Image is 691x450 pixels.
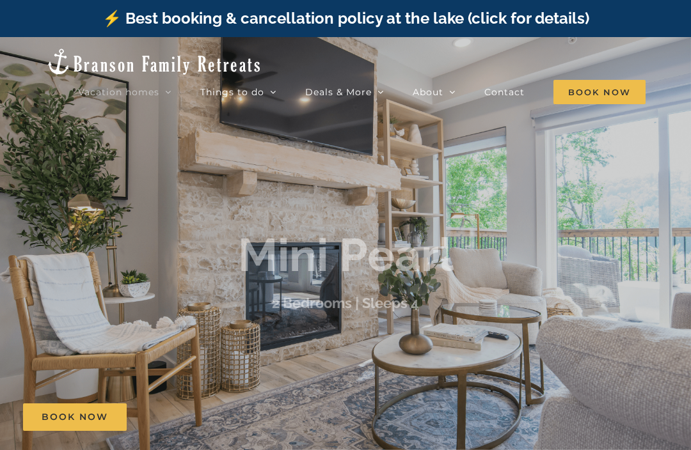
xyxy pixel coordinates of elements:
[78,88,159,97] span: Vacation homes
[42,412,108,423] span: Book Now
[78,79,171,105] a: Vacation homes
[413,88,443,97] span: About
[23,403,127,431] a: Book Now
[305,88,372,97] span: Deals & More
[484,88,525,97] span: Contact
[484,79,525,105] a: Contact
[413,79,456,105] a: About
[102,9,589,27] a: ⚡️ Best booking & cancellation policy at the lake (click for details)
[272,295,419,311] h3: 2 Bedrooms | Sleeps 4
[200,79,276,105] a: Things to do
[238,228,454,283] b: Mini Pearl
[305,79,384,105] a: Deals & More
[78,79,646,105] nav: Main Menu
[200,88,264,97] span: Things to do
[45,47,262,76] img: Branson Family Retreats Logo
[553,80,646,104] span: Book Now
